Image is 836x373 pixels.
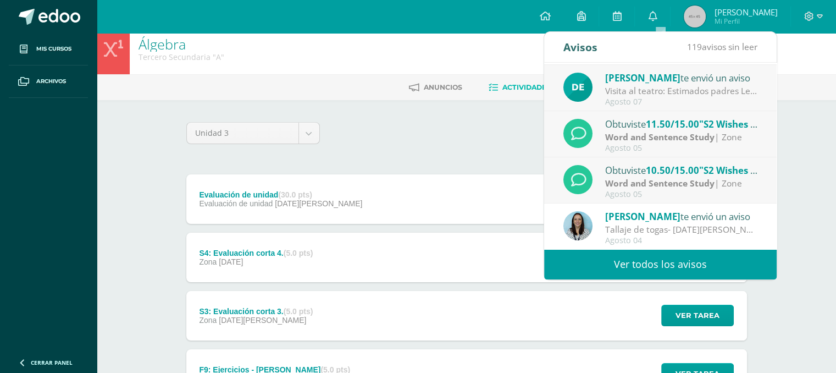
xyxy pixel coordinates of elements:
div: te envió un aviso [605,209,758,223]
a: Unidad 3 [187,123,319,144]
strong: (5.0 pts) [284,307,313,316]
h1: Álgebra [139,36,224,52]
span: Archivos [36,77,66,86]
a: Archivos [9,65,88,98]
div: | Zone [605,131,758,144]
span: Evaluación de unidad [199,199,273,208]
div: Tallaje de togas- martes 5 de agosto: Estimados estudiantes: Como les compartimos hoy, mañana mar... [605,223,758,236]
span: Ver tarea [676,305,719,326]
span: Zona [199,316,217,325]
span: [PERSON_NAME] [605,72,680,84]
span: "S2 Wishes Quiz" [699,164,775,177]
div: S4: Evaluación corta 4. [199,249,313,257]
div: Agosto 05 [605,190,758,199]
span: 10.50/15.00 [646,164,699,177]
strong: Word and Sentence Study [605,131,715,143]
div: S3: Evaluación corta 3. [199,307,313,316]
strong: (5.0 pts) [284,249,313,257]
div: Agosto 07 [605,97,758,107]
span: [DATE][PERSON_NAME] [275,199,362,208]
strong: (30.0 pts) [278,190,312,199]
span: Anuncios [424,83,462,91]
span: 11.50/15.00 [646,118,699,130]
span: [DATE] [219,257,243,266]
div: Evaluación de unidad [199,190,362,199]
span: Cerrar panel [31,359,73,366]
span: Mi Perfil [714,17,777,26]
div: Obtuviste en [605,117,758,131]
div: Avisos [563,32,597,62]
a: Mis cursos [9,33,88,65]
span: Actividades [502,83,551,91]
span: "S2 Wishes Quiz" [699,118,775,130]
span: [DATE][PERSON_NAME] [219,316,306,325]
span: [PERSON_NAME] [714,7,777,18]
span: Zona [199,257,217,266]
div: | Zone [605,177,758,190]
img: 9fa0c54c0c68d676f2f0303209928c54.png [563,73,593,102]
div: Tercero Secundaria 'A' [139,52,224,62]
button: Ver tarea [661,305,734,326]
a: Álgebra [139,35,186,53]
span: [PERSON_NAME] [605,210,680,223]
div: Visita al teatro: Estimados padres Les informamos sobre la actividad de la visita al teatro. Espe... [605,85,758,97]
span: Mis cursos [36,45,71,53]
div: Obtuviste en [605,163,758,177]
div: te envió un aviso [605,70,758,85]
span: Unidad 3 [195,123,290,144]
a: Actividades [489,79,551,96]
img: 45x45 [684,6,706,28]
span: 119 [687,41,702,53]
a: Ver todos los avisos [544,249,777,279]
strong: Word and Sentence Study [605,177,715,189]
div: Agosto 04 [605,236,758,245]
span: avisos sin leer [687,41,757,53]
img: aed16db0a88ebd6752f21681ad1200a1.png [563,211,593,240]
div: Agosto 05 [605,144,758,153]
a: Anuncios [409,79,462,96]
